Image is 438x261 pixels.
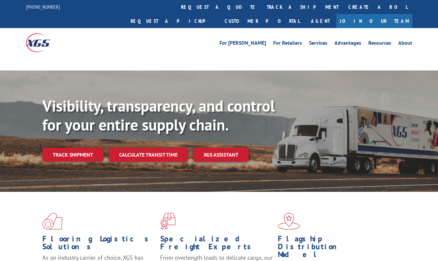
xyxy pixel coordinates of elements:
[42,213,63,230] img: xgs-icon-total-supply-chain-intelligence-red
[160,213,176,230] img: xgs-icon-focused-on-flooring-red
[309,40,327,48] a: Services
[26,4,60,10] a: [PHONE_NUMBER]
[42,148,104,161] a: Track shipment
[42,96,275,135] b: Visibility, transparency, and control for your entire supply chain.
[398,40,412,48] a: About
[219,40,266,48] a: For [PERSON_NAME]
[304,14,336,28] a: Agent
[109,148,188,162] a: Calculate transit time
[336,14,412,28] a: Join Our Team
[42,235,155,254] h1: Flooring Logistics Solutions
[160,235,273,254] h1: Specialized Freight Experts
[278,213,300,230] img: xgs-icon-flagship-distribution-model-red
[193,148,249,162] a: XGS ASSISTANT
[220,14,304,28] a: Customer Portal
[368,40,391,48] a: Resources
[334,40,361,48] a: Advantages
[126,14,220,28] a: Request a pickup
[273,40,302,48] a: For Retailers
